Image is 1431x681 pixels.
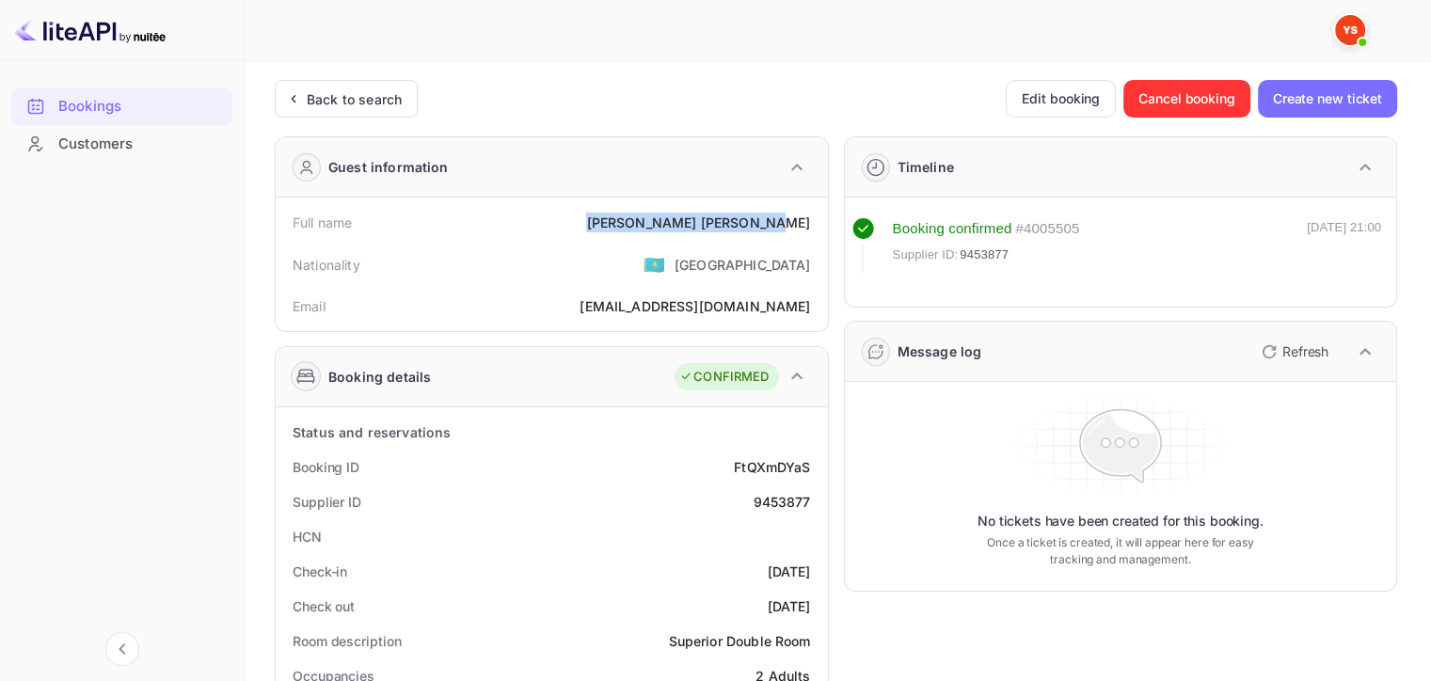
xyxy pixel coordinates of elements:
div: Superior Double Room [669,631,811,651]
div: Timeline [898,157,954,177]
button: Collapse navigation [105,632,139,666]
a: Customers [11,126,232,161]
div: 9453877 [753,492,810,512]
div: Guest information [328,157,449,177]
div: Check-in [293,562,347,581]
div: # 4005505 [1015,218,1079,240]
div: [DATE] 21:00 [1307,218,1381,273]
div: HCN [293,527,322,546]
div: [DATE] [768,596,811,616]
p: Once a ticket is created, it will appear here for easy tracking and management. [973,534,1268,568]
div: Bookings [58,96,223,118]
div: Room description [293,631,401,651]
div: Customers [11,126,232,163]
button: Cancel booking [1123,80,1250,118]
div: Status and reservations [293,422,451,442]
div: Bookings [11,88,232,125]
div: Booking details [328,367,431,387]
div: [DATE] [768,562,811,581]
div: FtQXmDYaS [734,457,810,477]
div: Check out [293,596,355,616]
div: Booking ID [293,457,359,477]
div: [GEOGRAPHIC_DATA] [675,255,811,275]
p: No tickets have been created for this booking. [978,512,1264,531]
div: [PERSON_NAME] [PERSON_NAME] [586,213,810,232]
span: Supplier ID: [893,245,959,264]
span: United States [644,247,665,281]
div: Full name [293,213,352,232]
div: CONFIRMED [679,368,769,387]
a: Bookings [11,88,232,123]
img: LiteAPI logo [15,15,166,45]
img: Yandex Support [1335,15,1365,45]
div: [EMAIL_ADDRESS][DOMAIN_NAME] [580,296,810,316]
div: Email [293,296,326,316]
button: Edit booking [1006,80,1116,118]
div: Customers [58,134,223,155]
button: Create new ticket [1258,80,1397,118]
p: Refresh [1282,341,1328,361]
div: Nationality [293,255,360,275]
span: 9453877 [960,245,1009,264]
div: Booking confirmed [893,218,1012,240]
button: Refresh [1250,337,1336,367]
div: Back to search [307,89,402,109]
div: Supplier ID [293,492,361,512]
div: Message log [898,341,982,361]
